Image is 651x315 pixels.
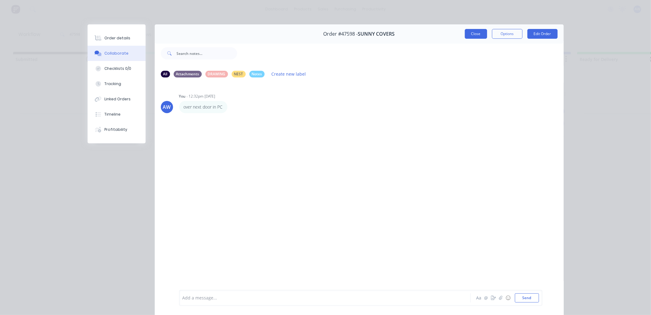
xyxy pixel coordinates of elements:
span: Order #47598 - [324,31,358,37]
button: Tracking [88,76,146,91]
button: Edit Order [527,29,558,39]
div: AW [163,103,171,111]
button: Create new label [268,70,309,78]
div: Checklists 0/0 [104,66,131,71]
div: Profitability [104,127,127,132]
button: ☺ [505,294,512,302]
button: Timeline [88,107,146,122]
button: Order details [88,30,146,46]
button: Linked Orders [88,91,146,107]
div: NEST [232,71,246,77]
div: All [161,71,170,77]
button: Close [465,29,487,39]
p: over next door in PC [184,104,223,110]
button: Checklists 0/0 [88,61,146,76]
div: - 12:32pm [DATE] [187,94,215,99]
span: SUNNY COVERS [358,31,395,37]
input: Search notes... [177,47,237,59]
button: Send [515,293,539,302]
div: You [179,94,186,99]
button: Options [492,29,523,39]
div: Notes [249,71,265,77]
div: Collaborate [104,51,128,56]
button: Profitability [88,122,146,137]
button: Aa [475,294,483,302]
button: Collaborate [88,46,146,61]
div: Linked Orders [104,96,131,102]
div: DRAWING [205,71,228,77]
div: Attachments [174,71,202,77]
button: @ [483,294,490,302]
div: Order details [104,35,130,41]
div: Timeline [104,112,121,117]
div: Tracking [104,81,121,87]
